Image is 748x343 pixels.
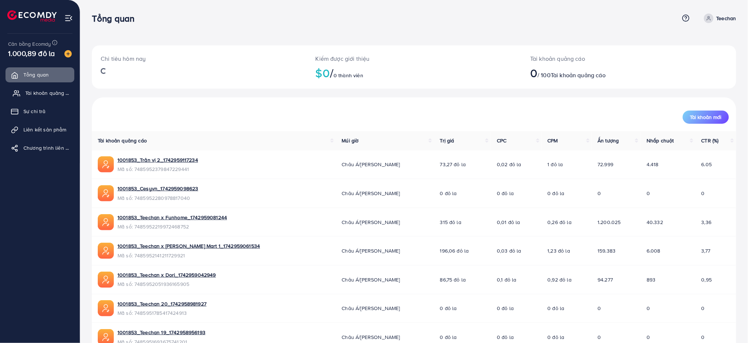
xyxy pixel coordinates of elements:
font: 0 [598,305,601,312]
a: Sự chi trả [5,104,74,119]
font: 0 [647,333,650,341]
font: $0 [316,64,330,81]
font: 0,26 đô la [548,219,572,226]
font: Tài khoản quảng cáo [98,137,147,144]
font: 0,02 đô la [497,161,521,168]
font: 196,06 đô la [440,247,469,254]
font: 0 đô la [497,333,514,341]
img: ic-ads-acc.e4c84228.svg [98,243,114,259]
font: 72.999 [598,161,614,168]
font: Mã số: 7485952219972468752 [118,223,189,230]
a: 1001853_Teechan x Dori_1742959042949 [118,271,216,279]
font: Tổng quan [23,71,49,78]
font: 3,36 [702,219,712,226]
a: 1001853_Teechan x Funhome_1742959081244 [118,214,227,221]
a: 1001853_Teechan 19_1742958956193 [118,329,205,336]
font: CPM [548,137,558,144]
font: 0 đô la [440,190,457,197]
a: Teechan [701,14,736,23]
img: ic-ads-acc.e4c84228.svg [98,185,114,201]
font: 0,03 đô la [497,247,521,254]
font: Cân bằng Ecomdy [8,40,51,48]
a: 1001853_Cesyvn_1742959098623 [118,185,198,192]
a: 1001853_Teechan 20_1742958981927 [118,300,206,307]
font: Kiếm được giới thiệu [316,55,370,63]
font: Tổng quan [92,12,134,25]
font: 0 [702,333,705,341]
font: 3,77 [702,247,711,254]
img: ic-ads-acc.e4c84228.svg [98,300,114,316]
a: Tài khoản quảng cáo của tôi [5,86,74,100]
font: 1,23 đô la [548,247,570,254]
font: Trị giá [440,137,454,144]
font: 0 đô la [548,190,565,197]
button: Tài khoản mới [683,111,729,124]
font: Châu Á/[PERSON_NAME] [342,247,400,254]
a: biểu trưng [7,10,57,22]
font: Mã số: 7485952051936165905 [118,280,189,288]
font: 0 đô la [497,190,514,197]
font: Châu Á/[PERSON_NAME] [342,333,400,341]
font: Múi giờ [342,137,359,144]
a: Liên kết sản phẩm [5,122,74,137]
font: 315 đô la [440,219,461,226]
font: 0 đô la [548,305,565,312]
font: 0,1 đô la [497,276,516,283]
font: 73,27 đô la [440,161,466,168]
font: Châu Á/[PERSON_NAME] [342,305,400,312]
font: Tài khoản quảng cáo [530,55,585,63]
font: Châu Á/[PERSON_NAME] [342,219,400,226]
font: Chi tiêu hôm nay [101,55,146,63]
font: 0 đô la [440,305,457,312]
font: Mã số: 7485952280978817040 [118,194,190,202]
img: hình ảnh [64,50,72,57]
font: 893 [647,276,655,283]
font: 0 đô la [440,333,457,341]
font: 159.383 [598,247,616,254]
font: 0 thành viên [334,72,363,79]
font: Châu Á/[PERSON_NAME] [342,190,400,197]
font: 0 [647,305,650,312]
a: 1001853_Teechan x [PERSON_NAME] Mart 1_1742959061534 [118,242,260,250]
font: 0 [702,190,705,197]
img: thực đơn [64,14,73,22]
a: Tổng quan [5,67,74,82]
font: 0 [530,64,537,81]
font: Châu Á/[PERSON_NAME] [342,161,400,168]
font: Nhấp chuột [647,137,674,144]
font: 6.05 [702,161,712,168]
font: Châu Á/[PERSON_NAME] [342,276,400,283]
font: Sự chi trả [23,108,46,115]
img: ic-ads-acc.e4c84228.svg [98,272,114,288]
font: Teechan [717,15,736,22]
font: Ấn tượng [598,137,619,144]
font: 1.000,89 đô la [8,48,55,59]
font: 0 [647,190,650,197]
font: 0,92 đô la [548,276,572,283]
a: Chương trình liên kết [5,141,74,155]
font: 1 đô la [548,161,563,168]
font: 6.008 [647,247,660,254]
font: 0,95 [702,276,712,283]
font: Mã số: 7485952379847229441 [118,165,189,173]
font: Chương trình liên kết [23,144,72,152]
font: 94.277 [598,276,613,283]
font: / [330,64,334,81]
font: 0 đô la [548,333,565,341]
font: 86,75 đô la [440,276,466,283]
font: Tài khoản mới [690,113,722,121]
font: 0 [598,333,601,341]
img: ic-ads-acc.e4c84228.svg [98,156,114,172]
font: Tài khoản quảng cáo của tôi [25,89,92,97]
font: 0 [702,305,705,312]
a: 1001853_Trân vị 2_1742959117234 [118,156,198,164]
font: 40.332 [647,219,663,226]
font: 0 đô la [497,305,514,312]
font: / 100 [537,71,551,79]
